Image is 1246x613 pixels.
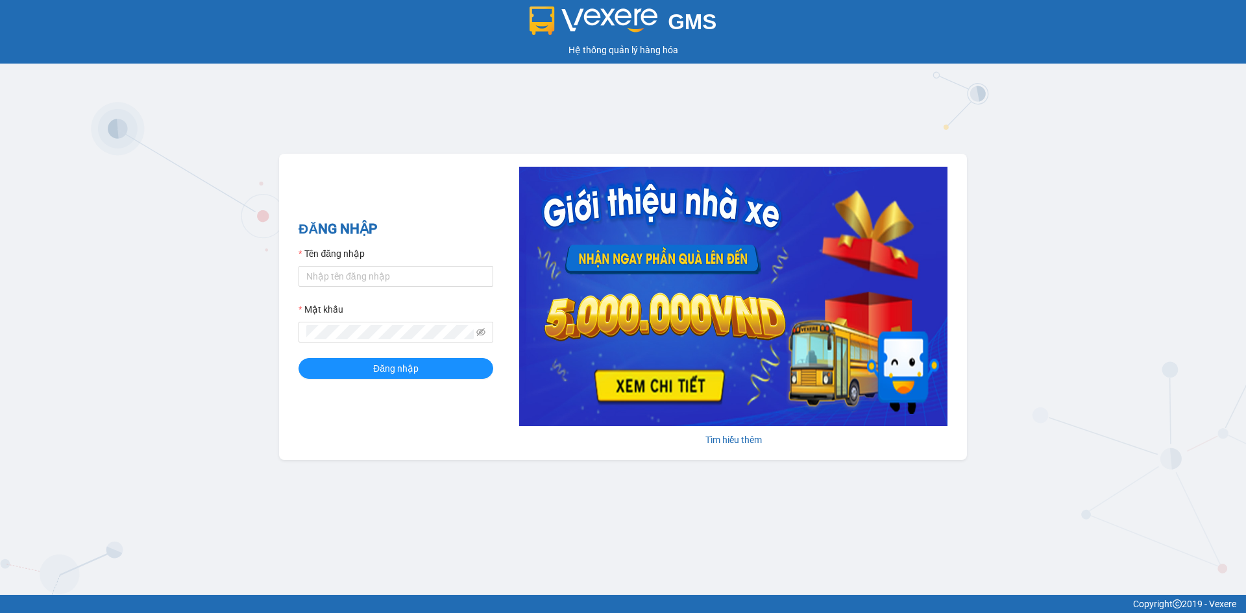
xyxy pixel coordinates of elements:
span: copyright [1173,599,1182,608]
h2: ĐĂNG NHẬP [299,219,493,240]
label: Mật khẩu [299,302,343,317]
span: Đăng nhập [373,361,419,376]
span: GMS [668,10,716,34]
div: Hệ thống quản lý hàng hóa [3,43,1243,57]
span: eye-invisible [476,328,485,337]
img: logo 2 [530,6,658,35]
input: Tên đăng nhập [299,266,493,287]
button: Đăng nhập [299,358,493,379]
label: Tên đăng nhập [299,246,365,261]
input: Mật khẩu [306,325,474,339]
img: banner-0 [519,167,947,426]
a: GMS [530,19,717,30]
div: Tìm hiểu thêm [519,433,947,447]
div: Copyright 2019 - Vexere [10,597,1236,611]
